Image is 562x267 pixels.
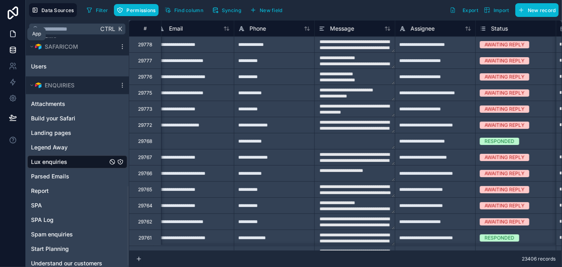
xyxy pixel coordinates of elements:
[27,41,116,52] button: Airtable LogoSAFARICOM
[138,41,152,48] div: 29778
[485,138,514,145] div: RESPONDED
[35,43,41,50] img: Airtable Logo
[138,154,152,161] div: 29767
[485,89,525,97] div: AWAITING REPLY
[29,3,77,17] button: Data Sources
[31,158,107,166] a: Lux enquiries
[485,250,525,258] div: AWAITING REPLY
[485,57,525,64] div: AWAITING REPLY
[411,25,435,33] span: Assignee
[31,230,107,238] a: Spam enquiries
[31,129,71,137] span: Landing pages
[250,25,266,33] span: Phone
[31,100,107,108] a: Attachments
[114,4,158,16] button: Permissions
[117,26,123,32] span: K
[485,218,525,226] div: AWAITING REPLY
[247,4,285,16] button: New field
[169,25,183,33] span: Email
[31,129,107,137] a: Landing pages
[126,7,155,13] span: Permissions
[27,228,127,241] div: Spam enquiries
[31,245,107,253] a: Start Planning
[27,155,127,168] div: Lux enquiries
[138,74,152,80] div: 29776
[162,4,206,16] button: Find column
[31,158,67,166] span: Lux enquiries
[31,187,49,195] span: Report
[99,24,116,34] span: Ctrl
[138,186,152,193] div: 29765
[31,62,107,70] a: Users
[485,186,525,193] div: AWAITING REPLY
[138,138,152,145] div: 29768
[138,106,152,112] div: 29773
[515,3,559,17] button: New record
[27,242,127,255] div: Start Planning
[27,80,116,91] button: Airtable LogoENQUIRIES
[27,170,127,183] div: Parsed Emails
[31,216,54,224] span: SPA Log
[463,7,478,13] span: Export
[31,201,107,209] a: SPA
[209,4,244,16] button: Syncing
[481,3,512,17] button: Import
[138,90,152,96] div: 29775
[31,245,69,253] span: Start Planning
[31,114,107,122] a: Build your Safari
[491,25,508,33] span: Status
[41,7,74,13] span: Data Sources
[96,7,108,13] span: Filter
[485,154,525,161] div: AWAITING REPLY
[512,3,559,17] a: New record
[209,4,247,16] a: Syncing
[45,43,78,51] span: SAFARICOM
[138,122,152,128] div: 29772
[31,143,68,151] span: Legend Away
[485,202,525,209] div: AWAITING REPLY
[35,82,41,89] img: Airtable Logo
[138,235,152,241] div: 29761
[528,7,556,13] span: New record
[31,172,107,180] a: Parsed Emails
[31,172,69,180] span: Parsed Emails
[485,122,525,129] div: AWAITING REPLY
[494,7,509,13] span: Import
[330,25,354,33] span: Message
[27,184,127,197] div: Report
[522,256,556,262] span: 23406 records
[485,41,525,48] div: AWAITING REPLY
[31,201,42,209] span: SPA
[114,4,161,16] a: Permissions
[31,114,75,122] span: Build your Safari
[138,170,152,177] div: 29766
[222,7,241,13] span: Syncing
[138,203,153,209] div: 29764
[32,31,41,37] div: App
[31,143,107,151] a: Legend Away
[485,106,525,113] div: AWAITING REPLY
[135,25,155,31] div: #
[27,213,127,226] div: SPA Log
[27,141,127,154] div: Legend Away
[174,7,203,13] span: Find column
[27,97,127,110] div: Attachments
[138,58,152,64] div: 29777
[27,199,127,212] div: SPA
[31,187,107,195] a: Report
[83,4,111,16] button: Filter
[260,7,283,13] span: New field
[31,62,47,70] span: Users
[27,60,127,73] div: Users
[31,100,65,108] span: Attachments
[485,73,525,81] div: AWAITING REPLY
[447,3,481,17] button: Export
[27,112,127,125] div: Build your Safari
[485,234,514,242] div: RESPONDED
[31,216,107,224] a: SPA Log
[45,81,74,89] span: ENQUIRIES
[27,126,127,139] div: Landing pages
[485,170,525,177] div: AWAITING REPLY
[31,230,73,238] span: Spam enquiries
[138,219,152,225] div: 29762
